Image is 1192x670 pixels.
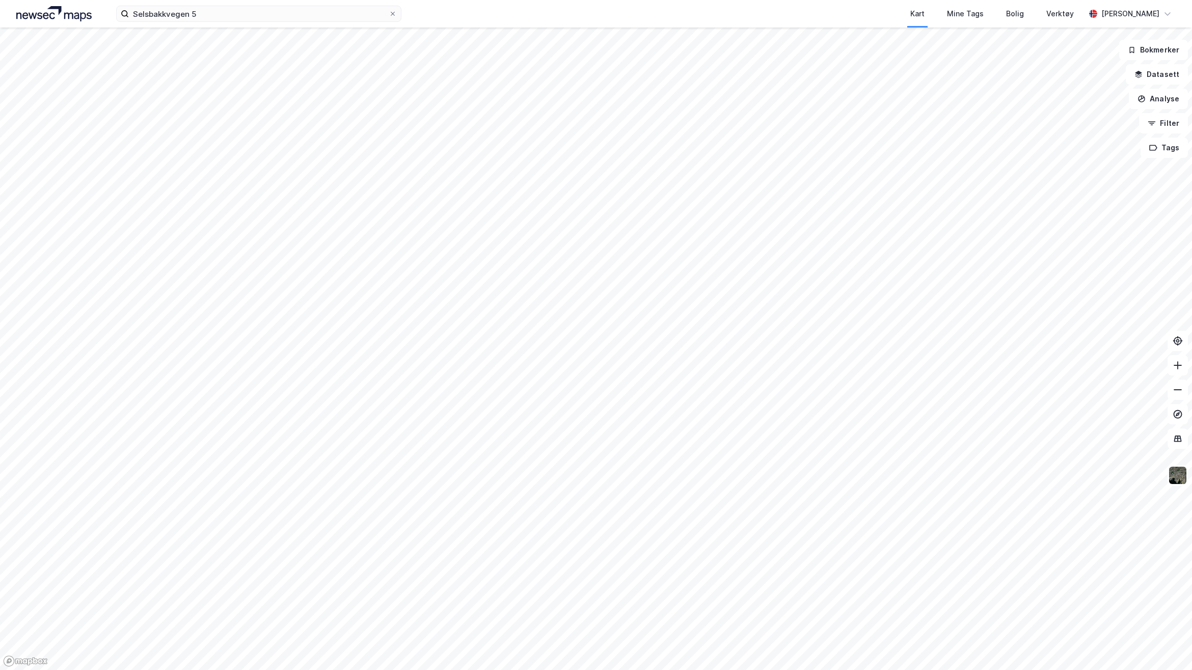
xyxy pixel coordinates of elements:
[947,8,984,20] div: Mine Tags
[1101,8,1159,20] div: [PERSON_NAME]
[910,8,925,20] div: Kart
[1129,89,1188,109] button: Analyse
[129,6,389,21] input: Søk på adresse, matrikkel, gårdeiere, leietakere eller personer
[1126,64,1188,85] button: Datasett
[16,6,92,21] img: logo.a4113a55bc3d86da70a041830d287a7e.svg
[1119,40,1188,60] button: Bokmerker
[1046,8,1074,20] div: Verktøy
[1141,621,1192,670] iframe: Chat Widget
[3,655,48,667] a: Mapbox homepage
[1006,8,1024,20] div: Bolig
[1141,621,1192,670] div: Kontrollprogram for chat
[1168,466,1187,485] img: 9k=
[1141,138,1188,158] button: Tags
[1139,113,1188,133] button: Filter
